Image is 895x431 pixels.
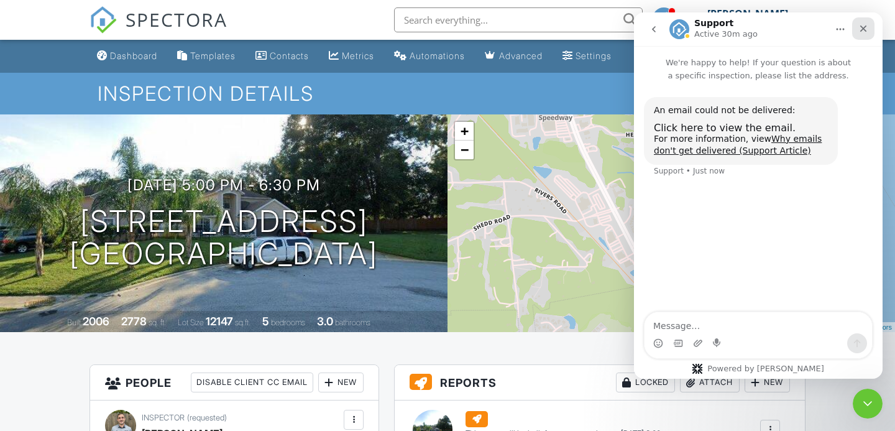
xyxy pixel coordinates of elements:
[270,50,309,61] div: Contacts
[262,315,269,328] div: 5
[707,7,788,20] div: [PERSON_NAME]
[576,50,612,61] div: Settings
[149,318,166,327] span: sq. ft.
[318,373,364,392] div: New
[89,6,117,34] img: The Best Home Inspection Software - Spectora
[499,50,543,61] div: Advanced
[90,365,379,401] h3: People
[92,45,162,68] a: Dashboard
[110,50,157,61] div: Dashboard
[178,318,204,327] span: Lot Size
[558,45,617,68] a: Settings
[190,50,236,61] div: Templates
[634,12,883,379] iframe: Intercom live chat
[70,205,378,271] h1: [STREET_ADDRESS] [GEOGRAPHIC_DATA]
[455,122,474,141] a: Zoom in
[172,45,241,68] a: Templates
[250,45,314,68] a: Contacts
[680,373,740,392] div: Attach
[317,315,333,328] div: 3.0
[455,141,474,159] a: Zoom out
[616,373,675,392] div: Locked
[206,315,233,328] div: 12147
[121,315,147,328] div: 2778
[126,6,227,32] span: SPECTORA
[335,318,370,327] span: bathrooms
[67,318,81,327] span: Built
[410,50,465,61] div: Automations
[98,83,797,104] h1: Inspection Details
[461,123,469,139] span: +
[389,45,470,68] a: Automations (Basic)
[191,373,313,392] div: Disable Client CC Email
[324,45,379,68] a: Metrics
[89,17,227,43] a: SPECTORA
[394,7,643,32] input: Search everything...
[235,318,250,327] span: sq.ft.
[395,365,805,401] h3: Reports
[853,389,883,419] iframe: Intercom live chat
[461,142,469,157] span: −
[187,413,227,422] span: (requested)
[271,318,305,327] span: bedrooms
[127,177,320,193] h3: [DATE] 5:00 pm - 6:30 pm
[142,413,185,422] span: Inspector
[745,373,790,392] div: New
[83,315,109,328] div: 2006
[480,45,548,68] a: Advanced
[342,50,374,61] div: Metrics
